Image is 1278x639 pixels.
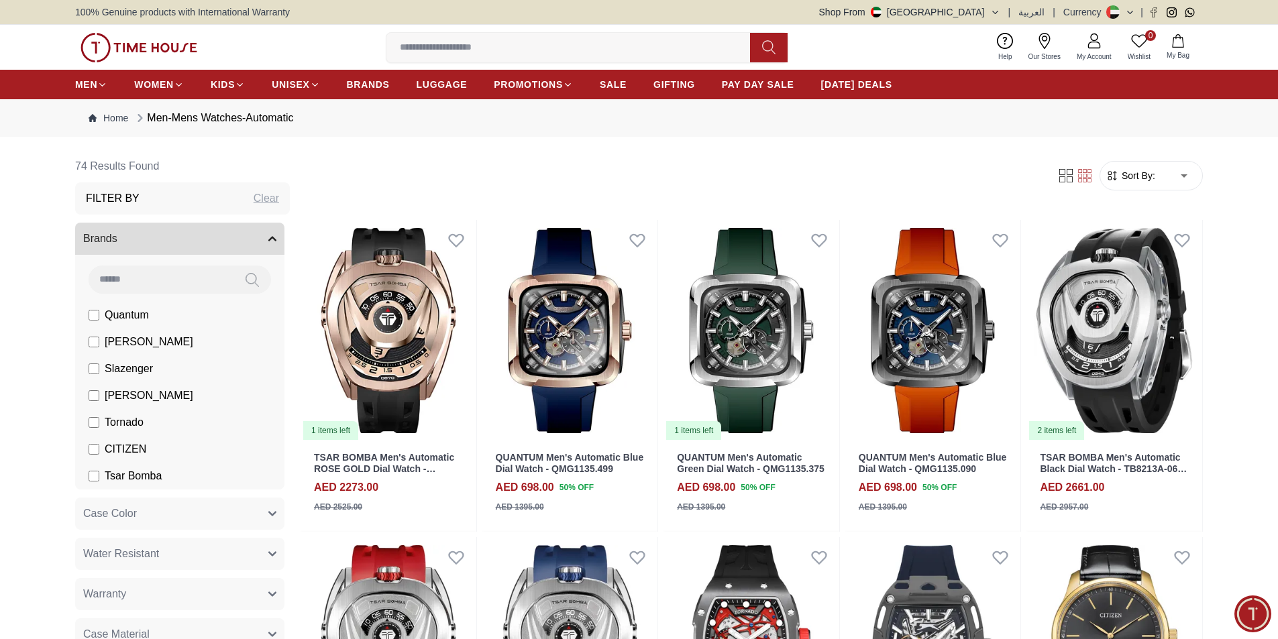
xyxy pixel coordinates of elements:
span: Slazenger [105,361,153,377]
input: Tornado [89,417,99,428]
button: Case Color [75,498,284,530]
input: Tsar Bomba [89,471,99,481]
a: SALE [600,72,627,97]
span: Sort By: [1119,169,1155,182]
input: Quantum [89,310,99,321]
a: TSAR BOMBA Men's Automatic Black Dial Watch - TB8213A-06 SET2 items left [1026,220,1202,441]
div: Clear [254,190,279,207]
div: Currency [1063,5,1107,19]
div: 1 items left [666,421,721,440]
span: LUGGAGE [417,78,468,91]
div: AED 1395.00 [496,501,544,513]
span: Tsar Bomba [105,468,162,484]
input: [PERSON_NAME] [89,390,99,401]
span: BRANDS [347,78,390,91]
img: ... [81,33,197,62]
img: TSAR BOMBA Men's Automatic ROSE GOLD Dial Watch - TB8213ASET-07 [301,220,476,441]
span: Brands [83,231,117,247]
a: TSAR BOMBA Men's Automatic Black Dial Watch - TB8213A-06 SET [1040,452,1187,485]
a: Our Stores [1020,30,1069,64]
span: [PERSON_NAME] [105,388,193,404]
a: Help [990,30,1020,64]
span: 50 % OFF [741,481,775,493]
a: KIDS [211,72,245,97]
a: PAY DAY SALE [722,72,794,97]
button: Shop From[GEOGRAPHIC_DATA] [819,5,1000,19]
a: 0Wishlist [1120,30,1159,64]
span: Tornado [105,414,144,430]
a: UNISEX [272,72,319,97]
span: UNISEX [272,78,309,91]
span: [PERSON_NAME] [105,334,193,350]
span: Our Stores [1023,52,1066,62]
span: SALE [600,78,627,91]
input: [PERSON_NAME] [89,337,99,347]
img: United Arab Emirates [871,7,882,17]
div: AED 2957.00 [1040,501,1088,513]
img: QUANTUM Men's Automatic Green Dial Watch - QMG1135.375 [663,220,839,441]
img: QUANTUM Men's Automatic Blue Dial Watch - QMG1135.499 [482,220,658,441]
h4: AED 698.00 [677,479,735,496]
span: 0 [1145,30,1156,41]
input: Slazenger [89,363,99,374]
a: BRANDS [347,72,390,97]
span: PAY DAY SALE [722,78,794,91]
span: | [1008,5,1011,19]
span: 100% Genuine products with International Warranty [75,5,290,19]
a: PROMOTIONS [494,72,573,97]
h4: AED 698.00 [496,479,554,496]
img: TSAR BOMBA Men's Automatic Black Dial Watch - TB8213A-06 SET [1026,220,1202,441]
div: AED 1395.00 [677,501,725,513]
h4: AED 698.00 [859,479,917,496]
div: 2 items left [1029,421,1084,440]
a: QUANTUM Men's Automatic Blue Dial Watch - QMG1135.499 [496,452,644,474]
a: Instagram [1167,7,1177,17]
a: Facebook [1149,7,1159,17]
a: GIFTING [653,72,695,97]
span: MEN [75,78,97,91]
div: 1 items left [303,421,358,440]
span: My Bag [1161,50,1195,60]
span: | [1140,5,1143,19]
nav: Breadcrumb [75,99,1203,137]
span: Case Color [83,506,137,522]
div: Chat Widget [1234,595,1271,632]
button: Sort By: [1106,169,1155,182]
button: Water Resistant [75,538,284,570]
span: CITIZEN [105,441,146,457]
span: 50 % OFF [560,481,594,493]
a: WOMEN [134,72,184,97]
button: Brands [75,223,284,255]
a: [DATE] DEALS [821,72,892,97]
h4: AED 2273.00 [314,479,378,496]
a: TSAR BOMBA Men's Automatic ROSE GOLD Dial Watch - TB8213ASET-071 items left [301,220,476,441]
div: Men-Mens Watches-Automatic [134,110,293,126]
button: My Bag [1159,32,1197,63]
h4: AED 2661.00 [1040,479,1104,496]
a: QUANTUM Men's Automatic Blue Dial Watch - QMG1135.090 [859,452,1007,474]
span: | [1053,5,1055,19]
span: WOMEN [134,78,174,91]
button: العربية [1018,5,1045,19]
a: Home [89,111,128,125]
a: MEN [75,72,107,97]
a: QUANTUM Men's Automatic Green Dial Watch - QMG1135.3751 items left [663,220,839,441]
span: Quantum [105,307,149,323]
a: QUANTUM Men's Automatic Green Dial Watch - QMG1135.375 [677,452,824,474]
span: Water Resistant [83,546,159,562]
a: TSAR BOMBA Men's Automatic ROSE GOLD Dial Watch - TB8213ASET-07 [314,452,454,485]
a: Whatsapp [1185,7,1195,17]
button: Warranty [75,578,284,610]
span: Wishlist [1122,52,1156,62]
div: AED 2525.00 [314,501,362,513]
img: QUANTUM Men's Automatic Blue Dial Watch - QMG1135.090 [845,220,1021,441]
h3: Filter By [86,190,140,207]
span: KIDS [211,78,235,91]
span: Warranty [83,586,126,602]
input: CITIZEN [89,444,99,455]
span: My Account [1071,52,1117,62]
a: LUGGAGE [417,72,468,97]
div: AED 1395.00 [859,501,907,513]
